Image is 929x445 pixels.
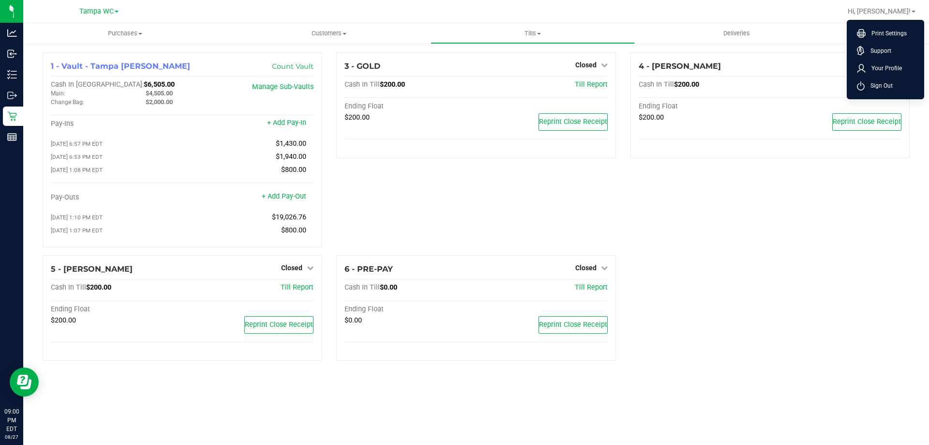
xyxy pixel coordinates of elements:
a: Manage Sub-Vaults [252,83,314,91]
span: Closed [575,264,597,272]
span: [DATE] 6:57 PM EDT [51,140,103,147]
span: $2,000.00 [146,98,173,106]
span: [DATE] 1:07 PM EDT [51,227,103,234]
span: Tampa WC [79,7,114,15]
div: Ending Float [345,102,476,111]
inline-svg: Reports [7,132,17,142]
span: Customers [227,29,430,38]
span: Reprint Close Receipt [539,118,607,126]
span: 3 - GOLD [345,61,380,71]
div: Pay-Outs [51,193,182,202]
span: $200.00 [86,283,111,292]
inline-svg: Retail [7,111,17,121]
a: Tills [431,23,634,44]
span: Main: [51,90,65,97]
span: $800.00 [281,226,306,234]
a: Till Report [281,283,314,292]
span: $6,505.00 [144,80,175,89]
span: $1,940.00 [276,153,306,161]
span: [DATE] 1:08 PM EDT [51,167,103,173]
span: $19,026.76 [272,213,306,221]
a: Purchases [23,23,227,44]
span: $200.00 [380,80,405,89]
span: Closed [575,61,597,69]
span: 6 - PRE-PAY [345,264,393,274]
div: Ending Float [345,305,476,314]
button: Reprint Close Receipt [832,113,901,131]
span: Reprint Close Receipt [539,321,607,329]
span: [DATE] 6:53 PM EDT [51,153,103,160]
span: Cash In [GEOGRAPHIC_DATA]: [51,80,144,89]
div: Pay-Ins [51,120,182,128]
span: Cash In Till [345,283,380,292]
span: 1 - Vault - Tampa [PERSON_NAME] [51,61,190,71]
span: Tills [431,29,634,38]
a: + Add Pay-In [267,119,306,127]
span: Cash In Till [639,80,674,89]
a: Customers [227,23,431,44]
span: $1,430.00 [276,139,306,148]
span: Closed [281,264,302,272]
div: Ending Float [51,305,182,314]
a: Till Report [575,80,608,89]
iframe: Resource center [10,368,39,397]
span: Print Settings [866,29,907,38]
a: Count Vault [272,62,314,71]
span: [DATE] 1:10 PM EDT [51,214,103,221]
span: Reprint Close Receipt [833,118,901,126]
span: 5 - [PERSON_NAME] [51,264,133,274]
p: 08/27 [4,433,19,441]
span: Support [865,46,891,56]
span: $200.00 [51,316,76,324]
span: Change Bag: [51,99,84,106]
span: Cash In Till [51,283,86,292]
span: $0.00 [345,316,362,324]
div: Ending Float [639,102,770,111]
span: $200.00 [674,80,699,89]
a: + Add Pay-Out [262,192,306,200]
button: Reprint Close Receipt [539,113,608,131]
span: $0.00 [380,283,397,292]
span: 4 - [PERSON_NAME] [639,61,721,71]
span: Purchases [23,29,227,38]
a: Till Report [575,283,608,292]
span: $200.00 [639,113,664,122]
inline-svg: Outbound [7,91,17,100]
span: $4,505.00 [146,90,173,97]
span: $800.00 [281,166,306,174]
button: Reprint Close Receipt [244,316,314,334]
span: Reprint Close Receipt [245,321,313,329]
inline-svg: Inbound [7,49,17,59]
button: Reprint Close Receipt [539,316,608,334]
li: Sign Out [849,77,922,94]
span: Cash In Till [345,80,380,89]
span: Your Profile [866,63,902,73]
span: Deliveries [710,29,763,38]
span: Hi, [PERSON_NAME]! [848,7,911,15]
a: Deliveries [635,23,839,44]
span: $200.00 [345,113,370,122]
p: 09:00 PM EDT [4,407,19,433]
inline-svg: Inventory [7,70,17,79]
a: Support [857,46,918,56]
span: Sign Out [865,81,893,91]
inline-svg: Analytics [7,28,17,38]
